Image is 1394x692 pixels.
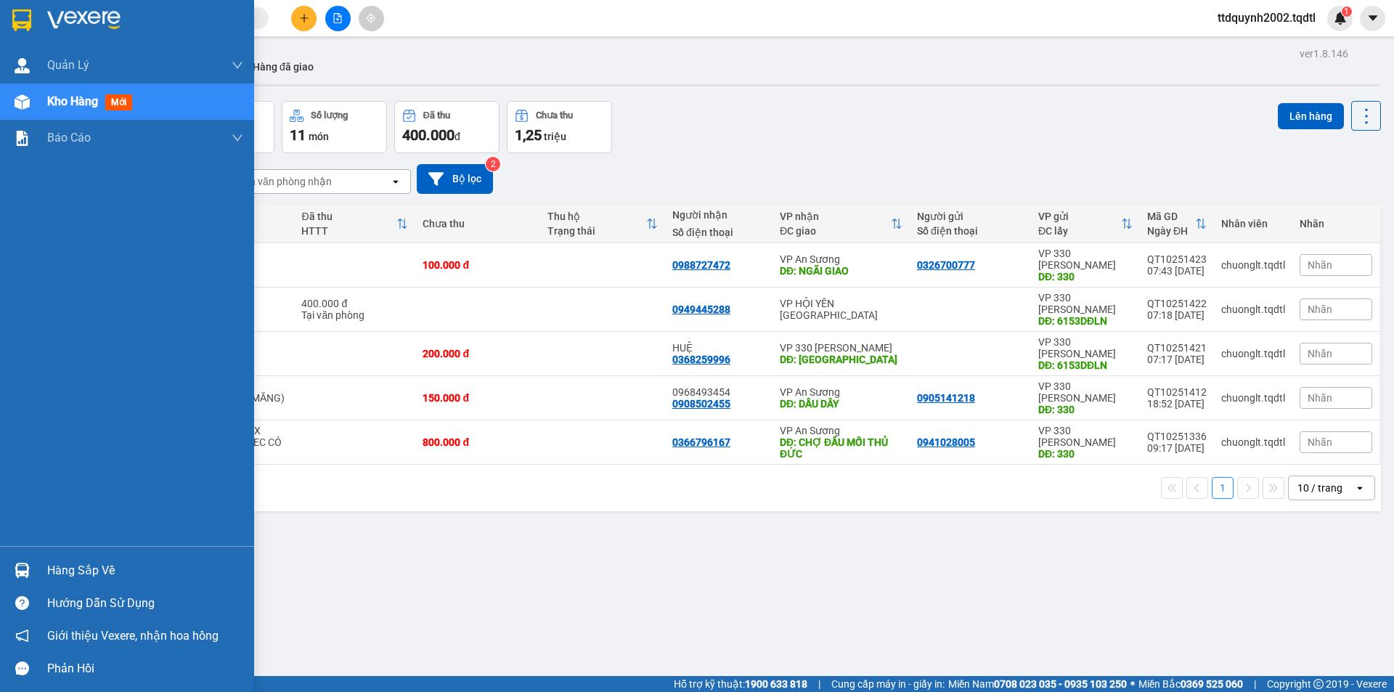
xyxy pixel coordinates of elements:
[1038,448,1133,460] div: DĐ: 330
[773,205,910,243] th: Toggle SortBy
[232,174,332,189] div: Chọn văn phòng nhận
[47,593,243,614] div: Hướng dẫn sử dụng
[1038,292,1133,315] div: VP 330 [PERSON_NAME]
[390,176,402,187] svg: open
[1038,225,1121,237] div: ĐC lấy
[917,211,1024,222] div: Người gửi
[1354,482,1366,494] svg: open
[1038,336,1133,359] div: VP 330 [PERSON_NAME]
[301,298,408,309] div: 400.000 đ
[15,563,30,578] img: warehouse-icon
[417,164,493,194] button: Bộ lọc
[47,129,91,147] span: Báo cáo
[1342,7,1352,17] sup: 1
[780,265,902,277] div: DĐ: NGÃI GIAO
[780,398,902,410] div: DĐ: DẦU DÂY
[1300,218,1372,229] div: Nhãn
[309,131,329,142] span: món
[547,225,646,237] div: Trạng thái
[1300,46,1348,62] div: ver 1.8.146
[1147,354,1207,365] div: 07:17 [DATE]
[1313,679,1324,689] span: copyright
[1221,436,1285,448] div: chuonglt.tqdtl
[1308,436,1332,448] span: Nhãn
[1038,359,1133,371] div: DĐ: 6153DĐLN
[1181,678,1243,690] strong: 0369 525 060
[1206,9,1327,27] span: ttdquynh2002.tqdtl
[291,6,317,31] button: plus
[780,225,891,237] div: ĐC giao
[780,354,902,365] div: DĐ: ĐÔNG HÀ
[1212,477,1234,499] button: 1
[1221,304,1285,315] div: chuonglt.tqdtl
[831,676,945,692] span: Cung cấp máy in - giấy in:
[47,627,219,645] span: Giới thiệu Vexere, nhận hoa hồng
[1221,348,1285,359] div: chuonglt.tqdtl
[780,211,891,222] div: VP nhận
[47,94,98,108] span: Kho hàng
[1221,218,1285,229] div: Nhân viên
[1147,309,1207,321] div: 07:18 [DATE]
[1278,103,1344,129] button: Lên hàng
[1147,442,1207,454] div: 09:17 [DATE]
[672,259,730,271] div: 0988727472
[1221,259,1285,271] div: chuonglt.tqdtl
[47,56,89,74] span: Quản Lý
[47,560,243,582] div: Hàng sắp về
[1297,481,1342,495] div: 10 / trang
[232,132,243,144] span: down
[1038,404,1133,415] div: DĐ: 330
[818,676,820,692] span: |
[1038,380,1133,404] div: VP 330 [PERSON_NAME]
[536,110,573,121] div: Chưa thu
[917,436,975,448] div: 0941028005
[780,253,902,265] div: VP An Sương
[672,386,765,398] div: 0968493454
[423,436,533,448] div: 800.000 đ
[423,110,450,121] div: Đã thu
[672,342,765,354] div: HUỆ
[672,209,765,221] div: Người nhận
[672,436,730,448] div: 0366796167
[282,101,387,153] button: Số lượng11món
[1147,398,1207,410] div: 18:52 [DATE]
[917,392,975,404] div: 0905141218
[672,398,730,410] div: 0908502455
[1147,298,1207,309] div: QT10251422
[780,436,902,460] div: DĐ: CHỢ ĐẦU MỐI THỦ ĐỨC
[780,425,902,436] div: VP An Sương
[672,227,765,238] div: Số điện thoại
[1147,342,1207,354] div: QT10251421
[299,13,309,23] span: plus
[540,205,665,243] th: Toggle SortBy
[1147,225,1195,237] div: Ngày ĐH
[232,60,243,71] span: down
[311,110,348,121] div: Số lượng
[423,392,533,404] div: 150.000 đ
[1366,12,1379,25] span: caret-down
[105,94,132,110] span: mới
[1360,6,1385,31] button: caret-down
[301,309,408,321] div: Tại văn phòng
[1147,253,1207,265] div: QT10251423
[359,6,384,31] button: aim
[15,596,29,610] span: question-circle
[1140,205,1214,243] th: Toggle SortBy
[1308,304,1332,315] span: Nhãn
[301,211,396,222] div: Đã thu
[47,658,243,680] div: Phản hồi
[15,131,30,146] img: solution-icon
[15,58,30,73] img: warehouse-icon
[674,676,807,692] span: Hỗ trợ kỹ thuật:
[290,126,306,144] span: 11
[917,225,1024,237] div: Số điện thoại
[1221,392,1285,404] div: chuonglt.tqdtl
[1308,348,1332,359] span: Nhãn
[333,13,343,23] span: file-add
[394,101,500,153] button: Đã thu400.000đ
[294,205,415,243] th: Toggle SortBy
[241,49,325,84] button: Hàng đã giao
[1038,425,1133,448] div: VP 330 [PERSON_NAME]
[1130,681,1135,687] span: ⚪️
[1147,211,1195,222] div: Mã GD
